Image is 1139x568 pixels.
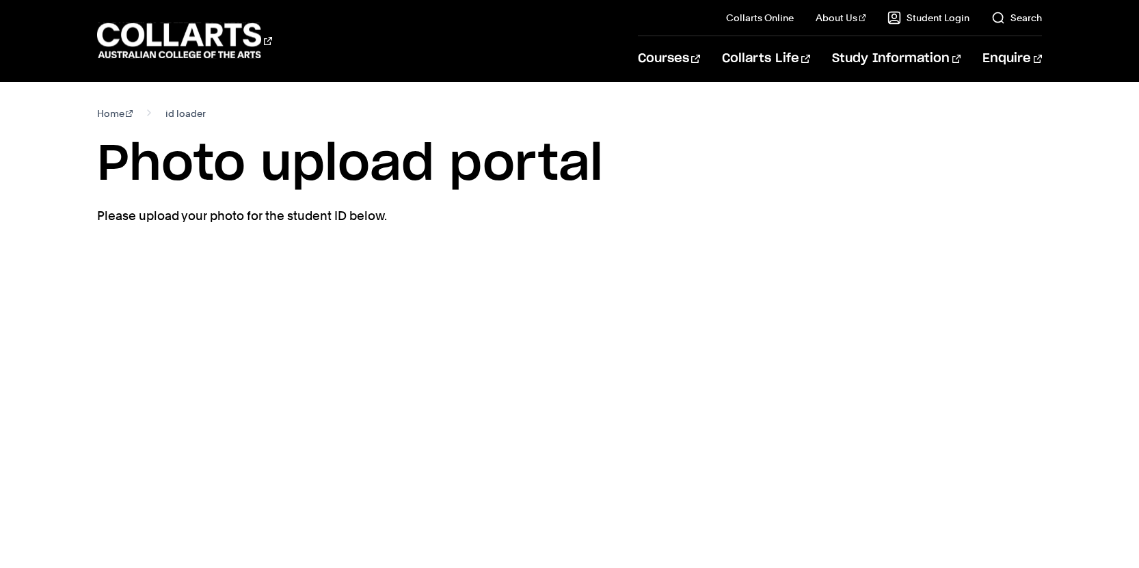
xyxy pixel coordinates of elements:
a: Collarts Online [726,11,794,25]
a: Student Login [887,11,969,25]
a: Home [97,104,133,123]
a: About Us [816,11,866,25]
div: Go to homepage [97,21,272,60]
h1: Photo upload portal [97,134,1043,195]
p: Please upload your photo for the student ID below. [97,206,596,226]
a: Study Information [832,36,961,81]
a: Courses [638,36,700,81]
a: Search [991,11,1042,25]
span: id loader [165,104,206,123]
a: Enquire [982,36,1042,81]
a: Collarts Life [722,36,810,81]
